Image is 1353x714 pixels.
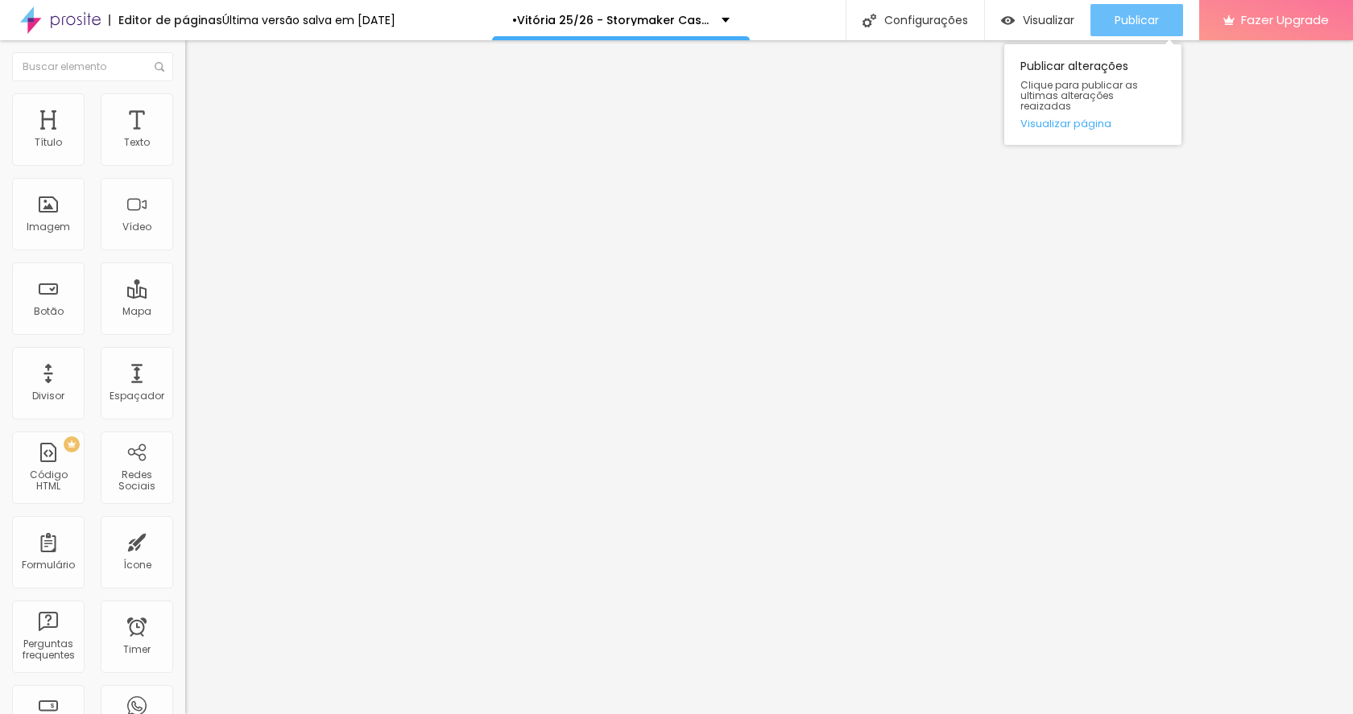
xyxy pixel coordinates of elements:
[1004,44,1181,145] div: Publicar alterações
[109,14,222,26] div: Editor de páginas
[124,137,150,148] div: Texto
[1241,13,1329,27] span: Fazer Upgrade
[512,14,710,26] p: •Vitória 25/26 - Storymaker Casamento
[12,52,173,81] input: Buscar elemento
[110,390,164,402] div: Espaçador
[34,306,64,317] div: Botão
[1020,118,1165,129] a: Visualizar página
[1115,14,1159,27] span: Publicar
[122,306,151,317] div: Mapa
[185,40,1353,714] iframe: Editor
[1090,4,1183,36] button: Publicar
[1001,14,1015,27] img: view-1.svg
[16,638,80,662] div: Perguntas frequentes
[1020,80,1165,112] span: Clique para publicar as ultimas alterações reaizadas
[32,390,64,402] div: Divisor
[863,14,876,27] img: Icone
[985,4,1090,36] button: Visualizar
[123,644,151,655] div: Timer
[27,221,70,233] div: Imagem
[105,469,168,493] div: Redes Sociais
[123,559,151,571] div: Ícone
[35,137,62,148] div: Título
[222,14,395,26] div: Última versão salva em [DATE]
[1023,14,1074,27] span: Visualizar
[155,62,164,72] img: Icone
[122,221,151,233] div: Vídeo
[22,559,75,571] div: Formulário
[16,469,80,493] div: Código HTML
